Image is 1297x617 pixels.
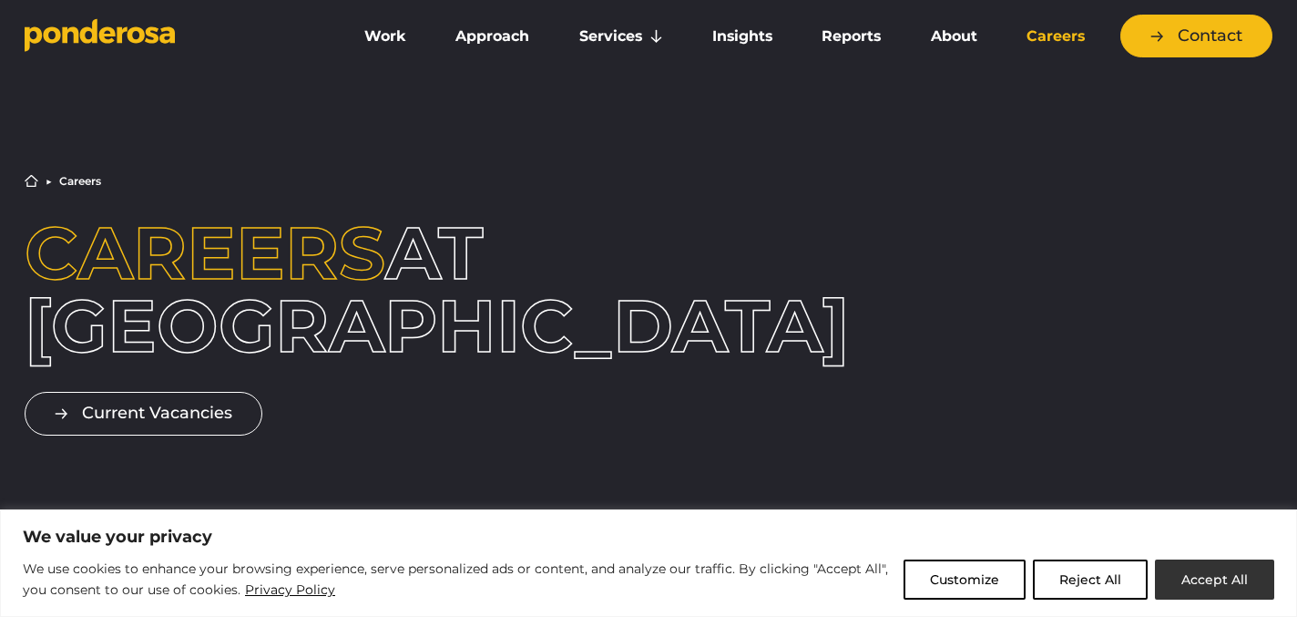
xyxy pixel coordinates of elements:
[801,17,902,56] a: Reports
[558,17,684,56] a: Services
[1155,560,1274,600] button: Accept All
[343,17,427,56] a: Work
[25,392,262,435] a: Current Vacancies
[25,18,316,55] a: Go to homepage
[244,579,336,601] a: Privacy Policy
[25,209,385,297] span: Careers
[25,217,528,363] h1: at [GEOGRAPHIC_DATA]
[46,176,52,187] li: ▶︎
[909,17,997,56] a: About
[1033,560,1148,600] button: Reject All
[691,17,793,56] a: Insights
[23,526,1274,548] p: We value your privacy
[25,174,38,188] a: Home
[59,176,101,187] li: Careers
[904,560,1026,600] button: Customize
[434,17,550,56] a: Approach
[1006,17,1106,56] a: Careers
[1120,15,1272,57] a: Contact
[23,559,890,602] p: We use cookies to enhance your browsing experience, serve personalized ads or content, and analyz...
